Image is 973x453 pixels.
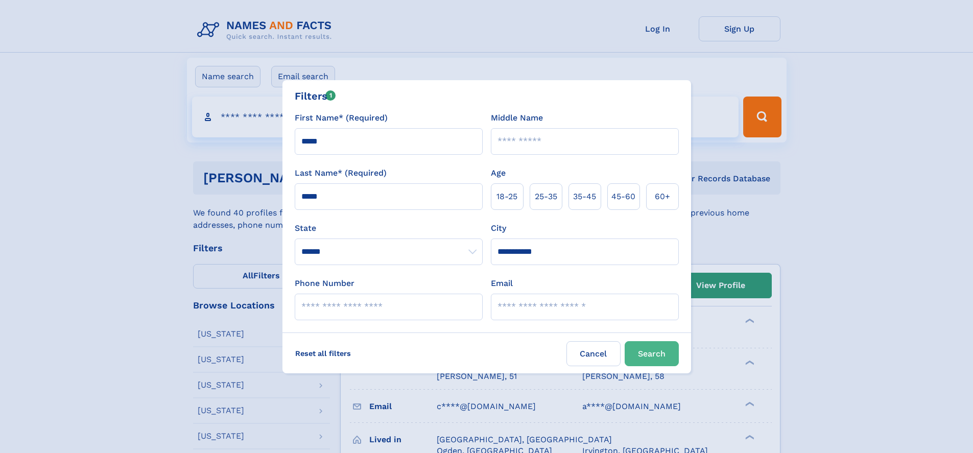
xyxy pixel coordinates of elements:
span: 18‑25 [496,190,517,203]
button: Search [625,341,679,366]
span: 45‑60 [611,190,635,203]
label: Middle Name [491,112,543,124]
label: Last Name* (Required) [295,167,387,179]
label: Reset all filters [289,341,358,366]
span: 35‑45 [573,190,596,203]
label: Phone Number [295,277,354,290]
label: Email [491,277,513,290]
div: Filters [295,88,336,104]
label: City [491,222,506,234]
label: Cancel [566,341,621,366]
label: Age [491,167,506,179]
span: 60+ [655,190,670,203]
label: State [295,222,483,234]
span: 25‑35 [535,190,557,203]
label: First Name* (Required) [295,112,388,124]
